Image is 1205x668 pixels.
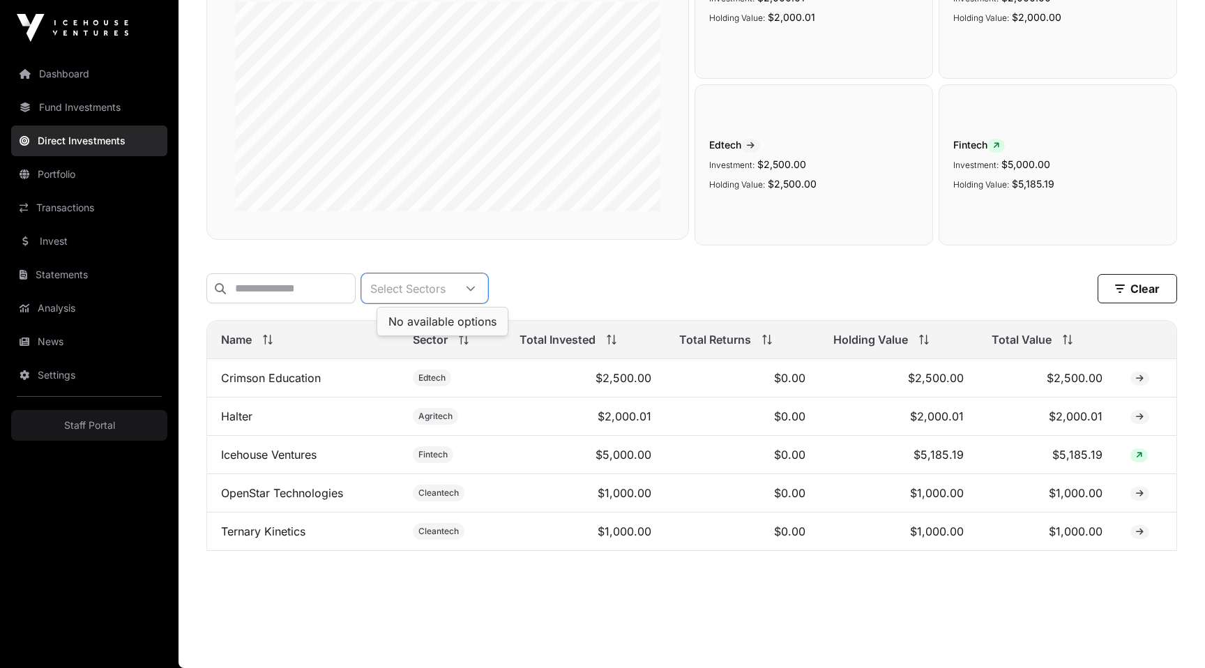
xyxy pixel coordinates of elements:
span: Holding Value: [709,179,765,190]
span: Cleantech [418,526,459,537]
div: Select Sectors [362,274,454,303]
span: Investment: [709,160,755,170]
span: $5,000.00 [1001,158,1050,170]
td: $5,185.19 [819,436,977,474]
span: Edtech [418,372,446,384]
span: $2,000.01 [768,11,815,23]
td: $0.00 [665,397,819,436]
td: $2,500.00 [819,359,977,397]
span: Name [221,331,252,348]
span: $2,500.00 [757,158,806,170]
a: Invest [11,226,167,257]
td: $0.00 [665,474,819,513]
a: Portfolio [11,159,167,190]
td: $0.00 [665,513,819,551]
td: $0.00 [665,436,819,474]
span: Holding Value: [709,13,765,23]
ul: Option List [377,308,508,335]
td: $0.00 [665,359,819,397]
span: Agritech [418,411,453,422]
span: Investment: [953,160,999,170]
a: Crimson Education [221,371,321,385]
span: Fintech [418,449,448,460]
li: No available options [380,310,505,333]
td: $5,185.19 [978,436,1116,474]
span: Total Invested [520,331,596,348]
td: $1,000.00 [506,474,665,513]
span: Sector [413,331,448,348]
span: $5,185.19 [1012,178,1054,190]
span: Cleantech [418,487,459,499]
span: Holding Value [833,331,908,348]
a: News [11,326,167,357]
td: $5,000.00 [506,436,665,474]
td: $2,500.00 [978,359,1116,397]
button: Clear [1098,274,1177,303]
a: Transactions [11,192,167,223]
a: Analysis [11,293,167,324]
td: $1,000.00 [819,474,977,513]
a: Dashboard [11,59,167,89]
td: $2,000.01 [978,397,1116,436]
td: $1,000.00 [819,513,977,551]
a: Settings [11,360,167,390]
span: $2,000.00 [1012,11,1061,23]
td: $1,000.00 [978,513,1116,551]
a: Statements [11,259,167,290]
td: $2,000.01 [819,397,977,436]
a: Staff Portal [11,410,167,441]
iframe: Chat Widget [1135,601,1205,668]
td: $2,000.01 [506,397,665,436]
span: Holding Value: [953,13,1009,23]
td: $1,000.00 [978,474,1116,513]
span: Holding Value: [953,179,1009,190]
span: Edtech [709,138,918,153]
span: Total Returns [679,331,751,348]
a: Halter [221,409,252,423]
a: OpenStar Technologies [221,486,343,500]
td: $1,000.00 [506,513,665,551]
a: Ternary Kinetics [221,524,305,538]
span: Fintech [953,138,1162,153]
a: Direct Investments [11,126,167,156]
span: $2,500.00 [768,178,817,190]
a: Icehouse Ventures [221,448,317,462]
td: $2,500.00 [506,359,665,397]
a: Fund Investments [11,92,167,123]
img: Icehouse Ventures Logo [17,14,128,42]
span: Total Value [992,331,1052,348]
